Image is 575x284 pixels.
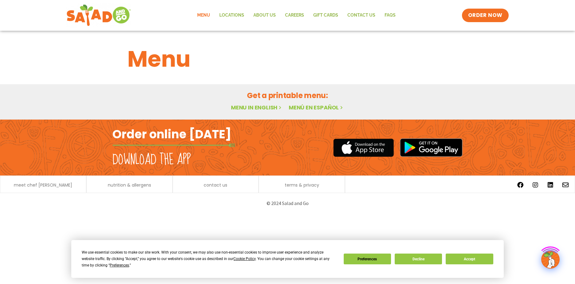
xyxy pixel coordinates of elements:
[215,8,249,22] a: Locations
[380,8,400,22] a: FAQs
[309,8,343,22] a: GIFT CARDS
[193,8,400,22] nav: Menu
[289,104,344,111] a: Menú en español
[344,254,391,264] button: Preferences
[468,12,503,19] span: ORDER NOW
[66,3,131,28] img: new-SAG-logo-768×292
[231,104,283,111] a: Menu in English
[285,183,319,187] a: terms & privacy
[343,8,380,22] a: Contact Us
[82,249,336,269] div: We use essential cookies to make our site work. With your consent, we may also use non-essential ...
[462,9,509,22] a: ORDER NOW
[127,90,448,101] h2: Get a printable menu:
[112,144,235,147] img: fork
[14,183,72,187] a: meet chef [PERSON_NAME]
[395,254,442,264] button: Decline
[193,8,215,22] a: Menu
[108,183,151,187] a: nutrition & allergens
[249,8,280,22] a: About Us
[115,199,460,207] p: © 2024 Salad and Go
[110,263,129,267] span: Preferences
[400,138,463,157] img: google_play
[112,151,191,168] h2: Download the app
[333,138,394,158] img: appstore
[204,183,227,187] a: contact us
[280,8,309,22] a: Careers
[71,240,504,278] div: Cookie Consent Prompt
[233,257,256,261] span: Cookie Policy
[446,254,493,264] button: Accept
[127,42,448,76] h1: Menu
[112,127,231,142] h2: Order online [DATE]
